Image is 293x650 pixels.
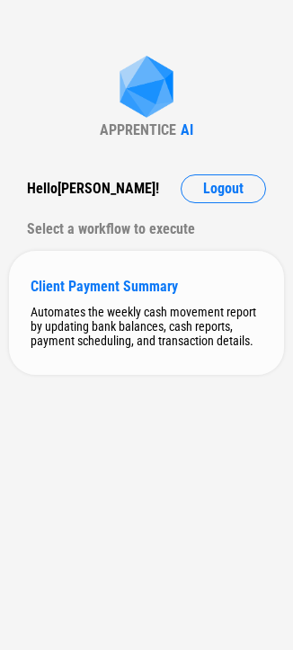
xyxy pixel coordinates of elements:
div: Select a workflow to execute [27,215,266,244]
button: Logout [181,174,266,203]
div: Hello [PERSON_NAME] ! [27,174,159,203]
div: Client Payment Summary [31,278,262,295]
img: Apprentice AI [111,56,182,121]
div: Automates the weekly cash movement report by updating bank balances, cash reports, payment schedu... [31,305,262,348]
div: AI [181,121,193,138]
span: Logout [203,182,244,196]
div: APPRENTICE [100,121,176,138]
